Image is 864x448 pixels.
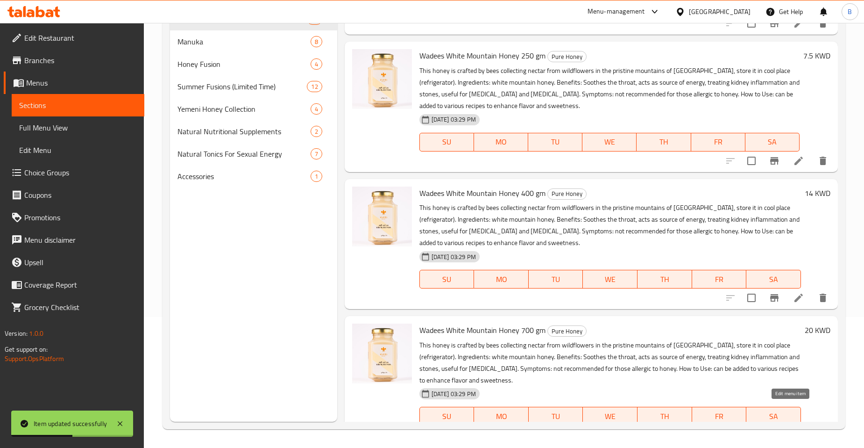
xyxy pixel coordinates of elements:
[793,292,804,303] a: Edit menu item
[4,27,144,49] a: Edit Restaurant
[170,4,337,191] nav: Menu sections
[812,150,834,172] button: delete
[428,390,480,398] span: [DATE] 03:29 PM
[582,133,637,152] button: WE
[4,184,144,206] a: Coupons
[691,133,745,152] button: FR
[640,135,687,149] span: TH
[177,103,310,115] span: Yemeni Honey Collection
[4,161,144,184] a: Choice Groups
[583,407,637,426] button: WE
[177,58,310,70] div: Honey Fusion
[548,326,586,337] span: Pure Honey
[5,343,48,355] span: Get support on:
[19,100,137,111] span: Sections
[742,151,761,171] span: Select to update
[170,165,337,188] div: Accessories1
[548,188,586,199] span: Pure Honey
[24,167,137,178] span: Choice Groups
[19,122,137,133] span: Full Menu View
[428,253,480,261] span: [DATE] 03:29 PM
[763,287,786,309] button: Branch-specific-item
[428,115,480,124] span: [DATE] 03:29 PM
[311,37,322,46] span: 8
[587,410,634,423] span: WE
[12,116,144,139] a: Full Menu View
[419,133,474,152] button: SU
[170,30,337,53] div: Manuka8
[641,410,688,423] span: TH
[170,98,337,120] div: Yemeni Honey Collection4
[478,410,525,423] span: MO
[24,302,137,313] span: Grocery Checklist
[419,323,545,337] span: Wadees White Mountain Honey 700 gm
[311,127,322,136] span: 2
[4,206,144,229] a: Promotions
[692,407,747,426] button: FR
[24,279,137,290] span: Coverage Report
[4,296,144,318] a: Grocery Checklist
[474,270,529,289] button: MO
[24,189,137,201] span: Coupons
[812,287,834,309] button: delete
[583,270,637,289] button: WE
[588,6,645,17] div: Menu-management
[805,324,830,337] h6: 20 KWD
[170,120,337,143] div: Natural Nutritional Supplements2
[750,273,797,286] span: SA
[419,49,545,63] span: Wadees White Mountain Honey 250 gm
[547,188,587,200] div: Pure Honey
[4,274,144,296] a: Coverage Report
[311,172,322,181] span: 1
[742,288,761,308] span: Select to update
[311,150,322,159] span: 7
[12,94,144,116] a: Sections
[749,135,796,149] span: SA
[311,58,322,70] div: items
[177,126,310,137] span: Natural Nutritional Supplements
[532,410,580,423] span: TU
[4,49,144,72] a: Branches
[177,148,310,159] div: Natural Tonics For Sexual Energy
[311,36,322,47] div: items
[532,273,580,286] span: TU
[307,82,321,91] span: 12
[29,327,43,340] span: 1.0.0
[532,135,579,149] span: TU
[4,251,144,274] a: Upsell
[311,171,322,182] div: items
[696,410,743,423] span: FR
[170,53,337,75] div: Honey Fusion4
[24,212,137,223] span: Promotions
[419,186,545,200] span: Wadees White Mountain Honey 400 gm
[692,270,747,289] button: FR
[26,77,137,88] span: Menus
[311,126,322,137] div: items
[641,273,688,286] span: TH
[352,49,412,109] img: Wadees White Mountain Honey 250 gm
[19,145,137,156] span: Edit Menu
[750,410,797,423] span: SA
[24,257,137,268] span: Upsell
[4,229,144,251] a: Menu disclaimer
[419,65,800,112] p: This honey is crafted by bees collecting nectar from wildflowers in the pristine mountains of [GE...
[177,36,310,47] span: Manuka
[419,202,801,249] p: This honey is crafted by bees collecting nectar from wildflowers in the pristine mountains of [GE...
[637,133,691,152] button: TH
[419,407,474,426] button: SU
[547,325,587,337] div: Pure Honey
[311,103,322,115] div: items
[177,171,310,182] span: Accessories
[548,51,586,62] span: Pure Honey
[805,187,830,200] h6: 14 KWD
[529,270,583,289] button: TU
[848,7,852,17] span: B
[763,150,786,172] button: Branch-specific-item
[12,139,144,161] a: Edit Menu
[24,32,137,43] span: Edit Restaurant
[177,81,307,92] span: Summer Fusions (Limited Time)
